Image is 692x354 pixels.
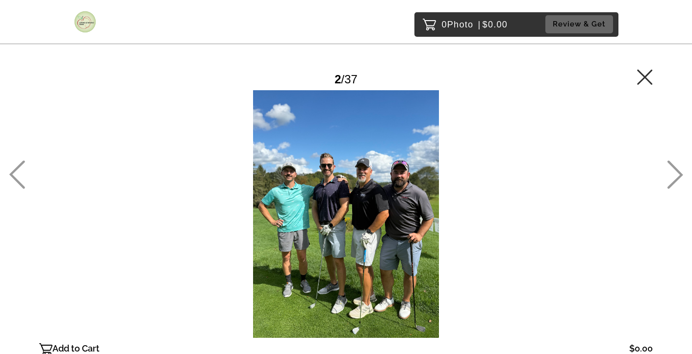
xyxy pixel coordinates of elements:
[334,69,358,90] div: /
[344,73,358,86] span: 37
[447,17,474,32] span: Photo
[545,15,613,33] button: Review & Get
[334,73,341,86] span: 2
[478,20,481,29] span: |
[74,11,96,33] img: Snapphound Logo
[442,17,508,32] p: 0 $0.00
[545,15,616,33] a: Review & Get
